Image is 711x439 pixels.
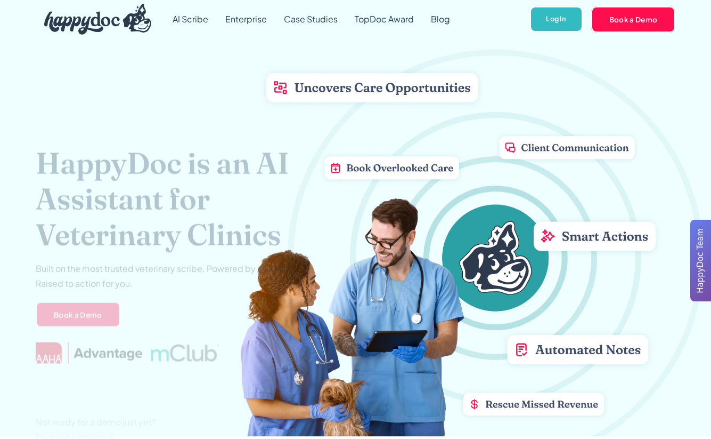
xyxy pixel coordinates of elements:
a: Log In [530,6,583,33]
a: Book a Demo [36,302,120,328]
img: HappyDoc Logo: A happy dog with his ear up, listening. [44,4,152,35]
a: home [36,1,152,37]
img: mclub logo [151,344,219,361]
h1: HappyDoc is an AI Assistant for Veterinary Clinics [36,145,324,253]
a: Book a Demo [591,6,676,32]
p: Built on the most trusted veterinary scribe. Powered by insights. Raised to action for you. [36,261,291,291]
img: AAHA Advantage logo [36,342,142,363]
